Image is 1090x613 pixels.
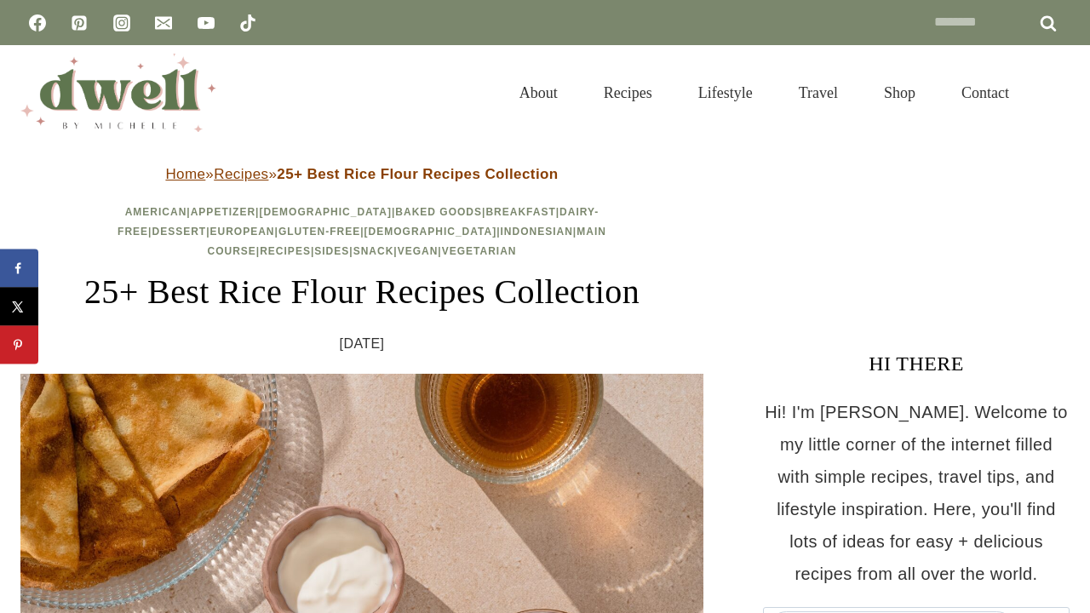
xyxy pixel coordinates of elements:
[398,245,439,257] a: Vegan
[231,6,265,40] a: TikTok
[364,226,497,238] a: [DEMOGRAPHIC_DATA]
[125,206,187,218] a: American
[191,206,255,218] a: Appetizer
[259,206,392,218] a: [DEMOGRAPHIC_DATA]
[20,54,216,132] img: DWELL by michelle
[62,6,96,40] a: Pinterest
[353,245,394,257] a: Snack
[1041,78,1070,107] button: View Search Form
[581,63,675,123] a: Recipes
[496,63,1032,123] nav: Primary Navigation
[485,206,555,218] a: Breakfast
[260,245,311,257] a: Recipes
[675,63,776,123] a: Lifestyle
[442,245,517,257] a: Vegetarian
[210,226,275,238] a: European
[763,348,1070,379] h3: HI THERE
[278,226,360,238] a: Gluten-Free
[118,206,606,257] span: | | | | | | | | | | | | | | | |
[496,63,581,123] a: About
[340,331,385,357] time: [DATE]
[189,6,223,40] a: YouTube
[861,63,938,123] a: Shop
[277,166,558,182] strong: 25+ Best Rice Flour Recipes Collection
[165,166,558,182] span: » »
[146,6,181,40] a: Email
[314,245,349,257] a: Sides
[776,63,861,123] a: Travel
[20,6,54,40] a: Facebook
[938,63,1032,123] a: Contact
[501,226,573,238] a: Indonesian
[214,166,268,182] a: Recipes
[165,166,205,182] a: Home
[105,6,139,40] a: Instagram
[152,226,206,238] a: Dessert
[20,266,703,318] h1: 25+ Best Rice Flour Recipes Collection
[395,206,482,218] a: Baked Goods
[763,396,1070,590] p: Hi! I'm [PERSON_NAME]. Welcome to my little corner of the internet filled with simple recipes, tr...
